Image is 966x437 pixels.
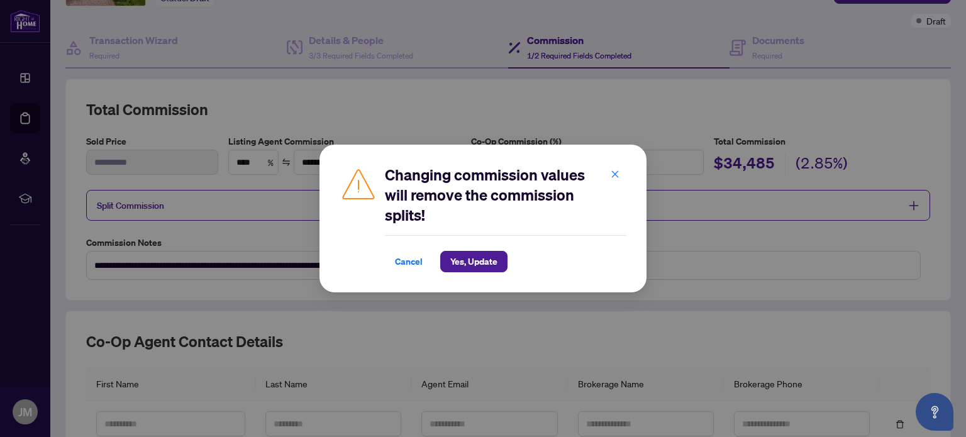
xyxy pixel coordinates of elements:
button: Yes, Update [440,251,508,272]
h2: Changing commission values will remove the commission splits! [385,165,626,225]
button: Open asap [916,393,953,431]
span: close [611,170,619,179]
span: Cancel [395,252,423,272]
img: Caution Icon [340,165,377,202]
button: Cancel [385,251,433,272]
span: Yes, Update [450,252,497,272]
